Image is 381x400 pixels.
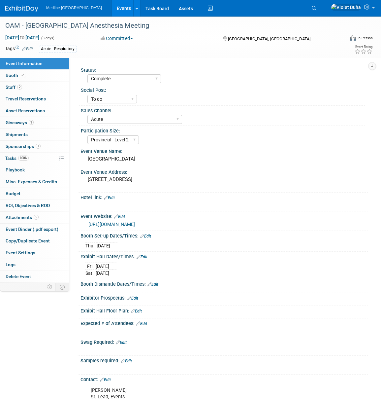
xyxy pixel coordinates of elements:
[140,234,151,238] a: Edit
[228,36,310,41] span: [GEOGRAPHIC_DATA], [GEOGRAPHIC_DATA]
[357,36,373,41] div: In-Person
[3,20,337,32] div: OAM - [GEOGRAPHIC_DATA] Anesthesia Meeting
[85,270,96,277] td: Sat.
[6,96,46,101] span: Travel Reservations
[6,144,41,149] span: Sponsorships
[6,167,25,172] span: Playbook
[0,129,69,140] a: Shipments
[104,196,115,200] a: Edit
[44,283,56,291] td: Personalize Event Tab Strip
[98,35,136,42] button: Committed
[41,36,54,40] span: (3 days)
[21,73,24,77] i: Booth reservation complete
[0,70,69,81] a: Booth
[0,247,69,259] a: Event Settings
[6,179,57,184] span: Misc. Expenses & Credits
[100,378,111,382] a: Edit
[80,293,368,302] div: Exhibitor Prospectus:
[6,274,31,279] span: Delete Event
[85,242,97,249] td: Thu.
[29,120,34,125] span: 1
[85,263,96,270] td: Fri.
[0,200,69,211] a: ROI, Objectives & ROO
[6,250,35,255] span: Event Settings
[6,227,58,232] span: Event Binder (.pdf export)
[6,203,50,208] span: ROI, Objectives & ROO
[6,215,39,220] span: Attachments
[97,242,110,249] td: [DATE]
[81,106,365,114] div: Sales Channel:
[6,108,45,113] span: Asset Reservations
[80,231,368,239] div: Booth Set-up Dates/Times:
[5,6,38,12] img: ExhibitDay
[85,154,363,164] div: [GEOGRAPHIC_DATA]
[18,156,29,161] span: 100%
[0,271,69,282] a: Delete Event
[136,321,147,326] a: Edit
[80,279,368,288] div: Booth Dismantle Dates/Times:
[0,82,69,93] a: Staff2
[5,35,40,41] span: [DATE] [DATE]
[0,259,69,271] a: Logs
[88,176,193,182] pre: [STREET_ADDRESS]
[6,132,28,137] span: Shipments
[96,263,109,270] td: [DATE]
[331,4,361,11] img: Violet Buha
[0,164,69,176] a: Playbook
[0,117,69,128] a: Giveaways1
[127,296,138,301] a: Edit
[80,375,368,383] div: Contact:
[0,188,69,200] a: Budget
[0,93,69,105] a: Travel Reservations
[6,262,16,267] span: Logs
[316,34,373,44] div: Event Format
[34,215,39,220] span: 5
[46,6,102,10] span: Medline [GEOGRAPHIC_DATA]
[39,46,77,53] div: Acute - Respiratory
[81,85,365,93] div: Social Post:
[80,252,368,260] div: Exhibit Hall Dates/Times:
[131,309,142,313] a: Edit
[6,61,43,66] span: Event Information
[36,144,41,149] span: 1
[80,193,368,201] div: Hotel link:
[80,306,368,314] div: Exhibit Hall Floor Plan:
[355,45,372,49] div: Event Rating
[114,214,125,219] a: Edit
[350,35,356,41] img: Format-Inperson.png
[0,235,69,247] a: Copy/Duplicate Event
[116,340,127,345] a: Edit
[0,224,69,235] a: Event Binder (.pdf export)
[22,47,33,51] a: Edit
[80,167,368,175] div: Event Venue Address:
[56,283,69,291] td: Toggle Event Tabs
[0,141,69,152] a: Sponsorships1
[0,176,69,188] a: Misc. Expenses & Credits
[88,222,135,227] a: [URL][DOMAIN_NAME]
[5,156,29,161] span: Tasks
[81,65,365,73] div: Status:
[137,255,147,259] a: Edit
[80,211,368,220] div: Event Website:
[0,153,69,164] a: Tasks100%
[6,73,26,78] span: Booth
[17,85,22,90] span: 2
[80,356,368,364] div: Samples required:
[5,45,33,53] td: Tags
[80,337,368,346] div: Swag Required:
[147,282,158,287] a: Edit
[6,191,20,196] span: Budget
[81,126,365,134] div: Participation Size:
[96,270,109,277] td: [DATE]
[6,120,34,125] span: Giveaways
[19,35,25,40] span: to
[0,58,69,69] a: Event Information
[0,212,69,223] a: Attachments5
[80,318,368,327] div: Expected # of Attendees:
[6,238,50,243] span: Copy/Duplicate Event
[121,359,132,363] a: Edit
[80,146,368,155] div: Event Venue Name:
[6,85,22,90] span: Staff
[0,105,69,117] a: Asset Reservations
